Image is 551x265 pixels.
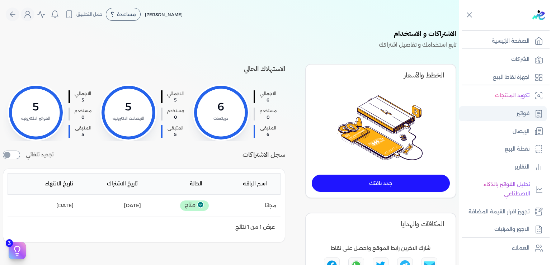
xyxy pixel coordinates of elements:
a: اجهزة نقاط البيع [459,70,547,85]
a: العملاء [459,241,547,256]
img: image [338,95,424,160]
p: تاريخ الاشتراك [86,179,137,189]
p: فواتير [517,109,529,118]
p: الحالة [151,179,202,189]
p: العملاء [512,243,529,253]
a: تكويد المنتجات [459,88,547,103]
h4: الاستهلاك الحالي [3,64,285,77]
span: 6 [259,131,277,138]
h4: الخطط والأسعار [312,70,450,81]
span: الاجمالي [74,90,91,97]
span: 0 [259,114,277,120]
p: تجهيز اقرار القيمة المضافة [468,207,529,217]
span: 5 [167,131,184,138]
span: [PERSON_NAME] [145,12,183,17]
span: 5 [74,131,91,138]
p: مجانا [265,201,276,210]
span: الاجمالي [167,90,184,97]
span: مستخدم [259,108,277,114]
button: حمل التطبيق [63,8,104,20]
p: نقطة البيع [505,145,529,154]
span: 6 [259,97,277,103]
span: المتبقى [74,125,91,131]
span: المتبقى [167,125,184,131]
span: الاجمالي [259,90,277,97]
h4: الاشتراكات و الاستخدام [3,29,456,41]
p: عرض 1 من 1 نتائج [235,223,275,232]
h4: المكافآت والهدايا [312,219,450,229]
a: فواتير [459,106,547,121]
p: [DATE] [124,201,141,210]
a: الاجور والمرتبات [459,222,547,237]
a: الإيصال [459,124,547,139]
span: 5 [74,97,91,103]
span: مستخدم [74,108,91,114]
a: الشركات [459,52,547,67]
p: تابع استخدامك و تفاصيل اشتراكك [3,41,456,50]
div: تجديد تلقائي [3,151,53,159]
p: الصفحة الرئيسية [492,37,529,46]
p: متاح [180,200,209,211]
p: الشركات [511,55,529,64]
span: 0 [167,114,184,120]
button: 3 [9,242,26,259]
span: 5 [167,97,184,103]
p: [DATE] [56,201,74,210]
p: شارك الاخرين رابط الموقع واحصل على نقاط [331,244,430,253]
p: التقارير [515,162,529,172]
a: تحليل الفواتير بالذكاء الاصطناعي [459,177,547,201]
span: حمل التطبيق [76,11,103,18]
span: مساعدة [117,12,136,17]
a: التقارير [459,160,547,175]
p: الاجور والمرتبات [494,225,529,234]
a: تجهيز اقرار القيمة المضافة [459,204,547,219]
p: اجهزة نقاط البيع [493,73,529,82]
div: مساعدة [106,8,141,21]
p: تحليل الفواتير بالذكاء الاصطناعي [463,180,530,198]
a: الصفحة الرئيسية [459,34,547,49]
a: جدد باقتك [312,175,450,192]
h4: سجل الاشتراكات [242,150,285,160]
span: مستخدم [167,108,184,114]
span: 3 [6,239,13,247]
p: تكويد المنتجات [495,91,529,100]
img: logo [532,10,545,20]
p: اسم الباقه [215,179,267,189]
span: 0 [74,114,91,120]
a: نقطة البيع [459,142,547,157]
span: المتبقى [259,125,277,131]
p: تاريخ الانتهاء [21,179,73,189]
p: الإيصال [513,127,529,136]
